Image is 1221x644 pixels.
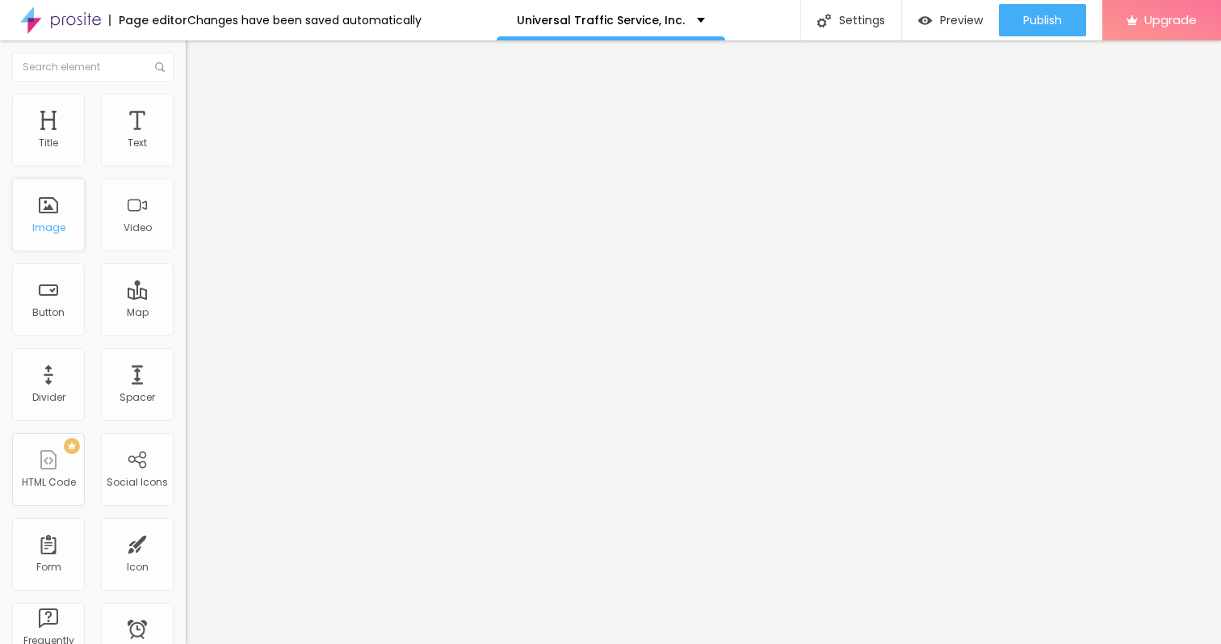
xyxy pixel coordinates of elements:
div: HTML Code [22,477,76,488]
div: Map [127,307,149,318]
span: Preview [940,14,983,27]
div: Text [128,137,147,149]
img: Icone [817,14,831,27]
input: Search element [12,53,174,82]
p: Universal Traffic Service, Inc. [517,15,685,26]
div: Icon [127,562,149,573]
div: Divider [32,392,65,403]
span: Publish [1023,14,1062,27]
div: Social Icons [107,477,168,488]
button: Publish [999,4,1086,36]
iframe: Editor [186,40,1221,644]
div: Image [32,222,65,234]
div: Form [36,562,61,573]
div: Title [39,137,58,149]
div: Button [32,307,65,318]
div: Changes have been saved automatically [187,15,422,26]
img: Icone [155,62,165,72]
span: Upgrade [1144,13,1197,27]
img: view-1.svg [918,14,932,27]
div: Video [124,222,152,234]
div: Spacer [120,392,155,403]
button: Preview [902,4,999,36]
div: Page editor [109,15,187,26]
